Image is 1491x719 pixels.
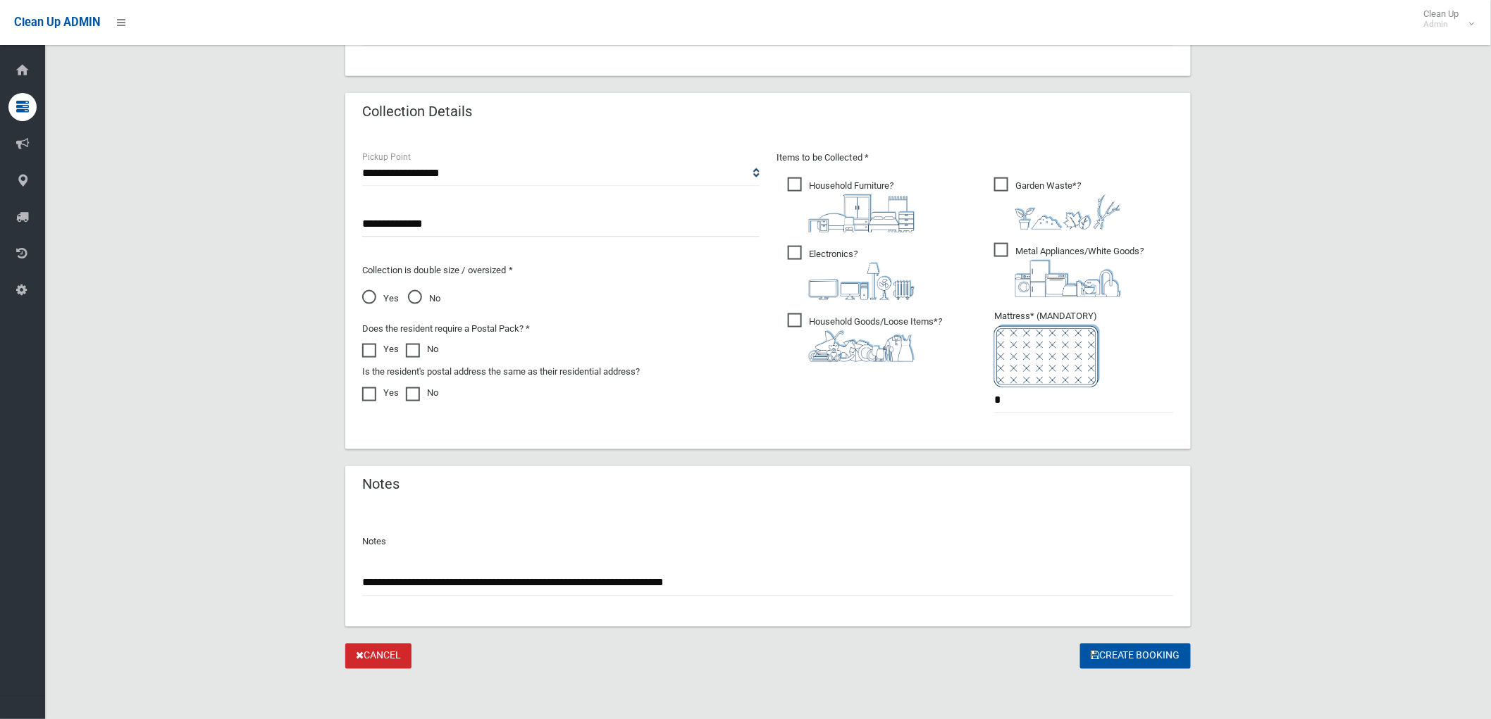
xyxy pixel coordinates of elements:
p: Collection is double size / oversized * [362,262,760,279]
img: e7408bece873d2c1783593a074e5cb2f.png [994,325,1100,387]
header: Collection Details [345,98,489,125]
small: Admin [1424,19,1459,30]
i: ? [809,316,942,362]
i: ? [809,180,915,232]
img: aa9efdbe659d29b613fca23ba79d85cb.png [809,194,915,232]
span: Household Goods/Loose Items* [788,313,942,362]
span: Clean Up ADMIN [14,15,100,29]
span: Electronics [788,246,915,300]
label: Is the resident's postal address the same as their residential address? [362,363,640,380]
span: Clean Up [1417,8,1473,30]
i: ? [809,249,915,300]
img: 36c1b0289cb1767239cdd3de9e694f19.png [1015,260,1121,297]
button: Create Booking [1080,644,1191,670]
span: Metal Appliances/White Goods [994,243,1144,297]
label: No [406,341,438,358]
label: Yes [362,341,399,358]
img: 4fd8a5c772b2c999c83690221e5242e0.png [1015,194,1121,230]
label: No [406,384,438,401]
span: Mattress* (MANDATORY) [994,311,1174,387]
a: Cancel [345,644,412,670]
img: 394712a680b73dbc3d2a6a3a7ffe5a07.png [809,263,915,300]
img: b13cc3517677393f34c0a387616ef184.png [809,330,915,362]
i: ? [1015,246,1144,297]
p: Items to be Collected * [777,149,1174,166]
span: No [408,290,440,307]
i: ? [1015,180,1121,230]
span: Household Furniture [788,177,915,232]
label: Yes [362,384,399,401]
span: Yes [362,290,399,307]
span: Garden Waste* [994,177,1121,230]
label: Does the resident require a Postal Pack? * [362,320,530,337]
p: Notes [362,534,1174,551]
header: Notes [345,471,416,499]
